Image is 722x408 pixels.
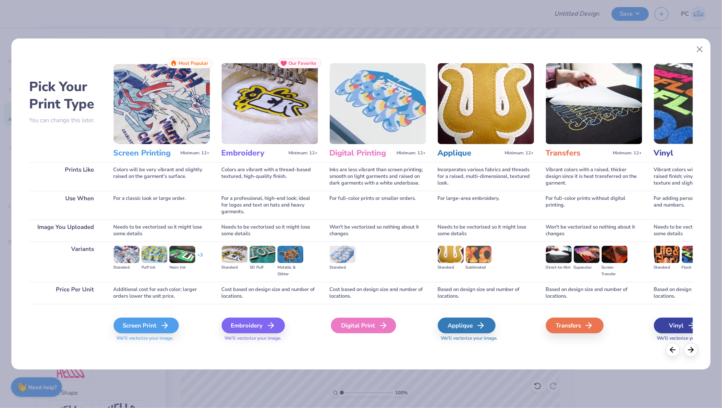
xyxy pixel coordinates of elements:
img: Digital Printing [330,63,426,144]
div: Standard [222,264,248,271]
button: Close [693,42,707,57]
div: Incorporates various fabrics and threads for a raised, multi-dimensional, textured look. [438,162,534,191]
div: Supacolor [574,264,600,271]
span: Minimum: 12+ [505,150,534,156]
div: Standard [330,264,356,271]
span: Our Favorite [289,60,317,66]
div: Based on design size and number of locations. [546,282,642,304]
div: For a classic look or large order. [114,191,210,220]
img: Screen Transfer [602,246,628,263]
img: Puff Ink [141,246,167,263]
div: Screen Transfer [602,264,628,278]
div: + 3 [197,252,203,265]
div: Metallic & Glitter [277,264,303,278]
div: Use When [29,191,102,220]
img: Standard [654,246,680,263]
img: Sublimated [466,246,492,263]
span: Minimum: 12+ [613,150,642,156]
div: Embroidery [222,318,285,333]
div: Transfers [546,318,604,333]
div: Needs to be vectorized so it might lose some details [114,220,210,242]
img: Screen Printing [114,63,210,144]
div: Cost based on design size and number of locations. [222,282,318,304]
div: Vinyl [654,318,712,333]
span: Minimum: 12+ [181,150,210,156]
div: For large-area embroidery. [438,191,534,220]
span: We'll vectorize your image. [114,335,210,342]
h2: Pick Your Print Type [29,78,102,113]
div: Colors will be very vibrant and slightly raised on the garment's surface. [114,162,210,191]
div: Digital Print [331,318,396,333]
img: Metallic & Glitter [277,246,303,263]
div: Neon Ink [169,264,195,271]
div: Applique [438,318,496,333]
h3: Screen Printing [114,148,178,158]
div: Screen Print [114,318,179,333]
div: 3D Puff [250,264,276,271]
img: Applique [438,63,534,144]
img: 3D Puff [250,246,276,263]
div: Image You Uploaded [29,220,102,242]
div: Puff Ink [141,264,167,271]
div: Vibrant colors with a raised, thicker design since it is heat transferred on the garment. [546,162,642,191]
div: For full-color prints without digital printing. [546,191,642,220]
span: We'll vectorize your image. [438,335,534,342]
span: Minimum: 12+ [289,150,318,156]
div: Colors are vibrant with a thread-based textured, high-quality finish. [222,162,318,191]
img: Embroidery [222,63,318,144]
div: Inks are less vibrant than screen printing; smooth on light garments and raised on dark garments ... [330,162,426,191]
div: Standard [654,264,680,271]
img: Standard [222,246,248,263]
img: Standard [330,246,356,263]
div: Additional cost for each color; larger orders lower the unit price. [114,282,210,304]
h3: Vinyl [654,148,718,158]
span: We'll vectorize your image. [222,335,318,342]
div: Standard [114,264,140,271]
div: Cost based on design size and number of locations. [330,282,426,304]
img: Supacolor [574,246,600,263]
div: For a professional, high-end look; ideal for logos and text on hats and heavy garments. [222,191,318,220]
h3: Embroidery [222,148,286,158]
img: Flock [682,246,708,263]
div: Direct-to-film [546,264,572,271]
h3: Transfers [546,148,610,158]
div: For full-color prints or smaller orders. [330,191,426,220]
div: Flock [682,264,708,271]
div: Sublimated [466,264,492,271]
img: Standard [114,246,140,263]
span: Minimum: 12+ [397,150,426,156]
p: You can change this later. [29,117,102,124]
span: Most Popular [179,60,209,66]
div: Standard [438,264,464,271]
div: Needs to be vectorized so it might lose some details [438,220,534,242]
img: Direct-to-film [546,246,572,263]
div: Price Per Unit [29,282,102,304]
div: Based on design size and number of locations. [438,282,534,304]
h3: Applique [438,148,502,158]
div: Won't be vectorized so nothing about it changes [330,220,426,242]
img: Standard [438,246,464,263]
div: Variants [29,242,102,282]
h3: Digital Printing [330,148,394,158]
div: Won't be vectorized so nothing about it changes [546,220,642,242]
img: Transfers [546,63,642,144]
div: Needs to be vectorized so it might lose some details [222,220,318,242]
img: Neon Ink [169,246,195,263]
div: Prints Like [29,162,102,191]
